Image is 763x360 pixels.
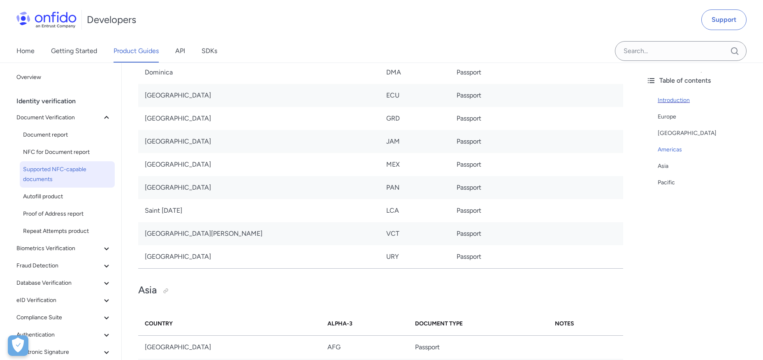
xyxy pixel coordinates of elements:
[658,112,756,122] a: Europe
[450,199,563,222] td: Passport
[138,153,380,176] td: [GEOGRAPHIC_DATA]
[658,161,756,171] a: Asia
[327,320,353,327] strong: Alpha-3
[450,153,563,176] td: Passport
[16,313,102,323] span: Compliance Suite
[87,13,136,26] h1: Developers
[20,127,115,143] a: Document report
[701,9,747,30] a: Support
[51,39,97,63] a: Getting Started
[16,347,102,357] span: Electronic Signature
[20,161,115,188] a: Supported NFC-capable documents
[380,130,450,153] td: JAM
[16,93,118,109] div: Identity verification
[658,95,756,105] a: Introduction
[23,226,111,236] span: Repeat Attempts product
[658,145,756,155] a: Americas
[658,128,756,138] a: [GEOGRAPHIC_DATA]
[380,153,450,176] td: MEX
[380,61,450,84] td: DMA
[380,222,450,245] td: VCT
[408,336,548,359] td: Passport
[658,178,756,188] a: Pacific
[23,209,111,219] span: Proof of Address report
[8,335,28,356] button: Open Preferences
[450,61,563,84] td: Passport
[615,41,747,61] input: Onfido search input field
[138,176,380,199] td: [GEOGRAPHIC_DATA]
[175,39,185,63] a: API
[138,199,380,222] td: Saint [DATE]
[20,188,115,205] a: Autofill product
[16,244,102,253] span: Biometrics Verification
[138,107,380,130] td: [GEOGRAPHIC_DATA]
[23,192,111,202] span: Autofill product
[380,199,450,222] td: LCA
[202,39,217,63] a: SDKs
[16,261,102,271] span: Fraud Detection
[16,113,102,123] span: Document Verification
[450,107,563,130] td: Passport
[16,295,102,305] span: eID Verification
[16,278,102,288] span: Database Verification
[321,336,409,359] td: AFG
[13,69,115,86] a: Overview
[138,245,380,269] td: [GEOGRAPHIC_DATA]
[450,222,563,245] td: Passport
[450,130,563,153] td: Passport
[13,327,115,343] button: Authentication
[20,223,115,239] a: Repeat Attempts product
[13,258,115,274] button: Fraud Detection
[380,84,450,107] td: ECU
[23,130,111,140] span: Document report
[145,320,173,327] strong: Country
[23,147,111,157] span: NFC for Document report
[13,240,115,257] button: Biometrics Verification
[450,245,563,269] td: Passport
[415,320,463,327] strong: Document Type
[380,107,450,130] td: GRD
[138,283,623,297] h2: Asia
[16,39,35,63] a: Home
[13,109,115,126] button: Document Verification
[13,292,115,309] button: eID Verification
[138,222,380,245] td: [GEOGRAPHIC_DATA][PERSON_NAME]
[20,144,115,160] a: NFC for Document report
[13,309,115,326] button: Compliance Suite
[138,336,321,359] td: [GEOGRAPHIC_DATA]
[138,84,380,107] td: [GEOGRAPHIC_DATA]
[138,130,380,153] td: [GEOGRAPHIC_DATA]
[450,84,563,107] td: Passport
[13,275,115,291] button: Database Verification
[380,245,450,269] td: URY
[646,76,756,86] div: Table of contents
[20,206,115,222] a: Proof of Address report
[16,72,111,82] span: Overview
[16,12,77,28] img: Onfido Logo
[8,335,28,356] div: Cookie Preferences
[23,165,111,184] span: Supported NFC-capable documents
[450,176,563,199] td: Passport
[114,39,159,63] a: Product Guides
[16,330,102,340] span: Authentication
[555,320,574,327] strong: Notes
[138,61,380,84] td: Dominica
[380,176,450,199] td: PAN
